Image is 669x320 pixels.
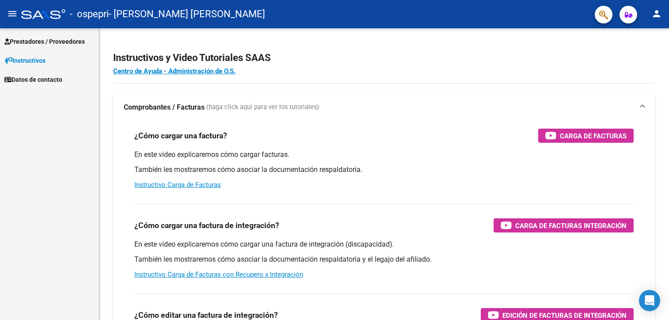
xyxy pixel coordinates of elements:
p: También les mostraremos cómo asociar la documentación respaldatoria. [134,165,634,175]
span: - [PERSON_NAME] [PERSON_NAME] [109,4,265,24]
a: Centro de Ayuda - Administración de O.S. [113,67,236,75]
button: Carga de Facturas [538,129,634,143]
mat-icon: person [651,8,662,19]
h3: ¿Cómo cargar una factura de integración? [134,219,279,232]
p: También les mostraremos cómo asociar la documentación respaldatoria y el legajo del afiliado. [134,255,634,264]
button: Carga de Facturas Integración [494,218,634,232]
mat-icon: menu [7,8,18,19]
p: En este video explicaremos cómo cargar facturas. [134,150,634,160]
span: Carga de Facturas Integración [515,220,627,231]
span: Carga de Facturas [560,130,627,141]
a: Instructivo Carga de Facturas [134,181,221,189]
span: Instructivos [4,56,46,65]
span: Datos de contacto [4,75,62,84]
strong: Comprobantes / Facturas [124,103,205,112]
div: Open Intercom Messenger [639,290,660,311]
span: Prestadores / Proveedores [4,37,85,46]
a: Instructivo Carga de Facturas con Recupero x Integración [134,270,303,278]
p: En este video explicaremos cómo cargar una factura de integración (discapacidad). [134,240,634,249]
span: (haga click aquí para ver los tutoriales) [206,103,319,112]
mat-expansion-panel-header: Comprobantes / Facturas (haga click aquí para ver los tutoriales) [113,93,655,122]
h2: Instructivos y Video Tutoriales SAAS [113,50,655,66]
h3: ¿Cómo cargar una factura? [134,130,227,142]
span: - ospepri [70,4,109,24]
